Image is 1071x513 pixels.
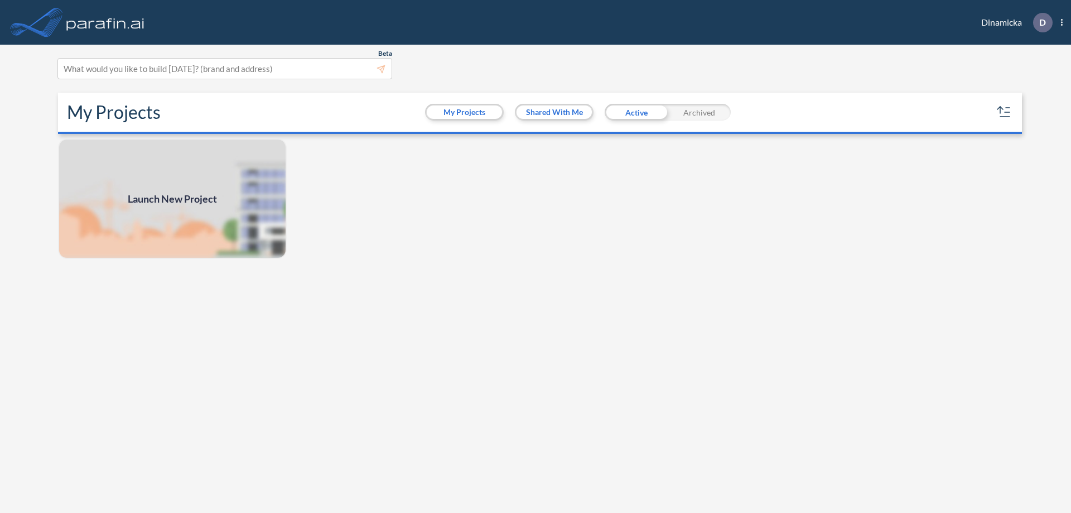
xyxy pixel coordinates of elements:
[605,104,668,121] div: Active
[427,106,502,119] button: My Projects
[128,191,217,207] span: Launch New Project
[64,11,147,33] img: logo
[58,138,287,259] img: add
[995,103,1013,121] button: sort
[67,102,161,123] h2: My Projects
[1039,17,1046,27] p: D
[58,138,287,259] a: Launch New Project
[517,106,592,119] button: Shared With Me
[378,49,392,58] span: Beta
[668,104,731,121] div: Archived
[964,13,1063,32] div: Dinamicka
